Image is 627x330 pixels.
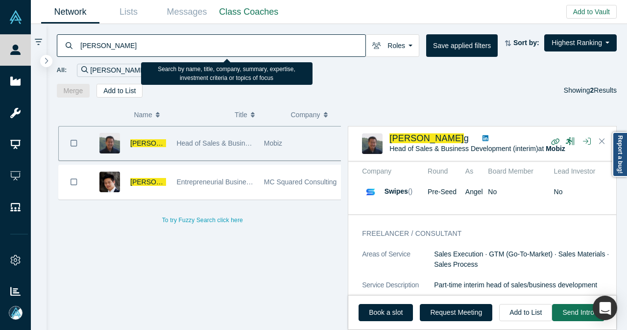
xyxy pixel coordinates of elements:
[362,133,383,154] img: Michael Chang's Profile Image
[9,10,23,24] img: Alchemist Vault Logo
[564,84,617,98] div: Showing
[389,133,469,143] a: [PERSON_NAME]g
[134,104,224,125] button: Name
[216,0,282,24] a: Class Coaches
[420,304,492,321] button: Request Meeting
[595,134,609,150] button: Close
[264,139,282,147] span: Mobiz
[389,145,565,152] span: Head of Sales & Business Development (interim) at
[385,187,408,195] a: Swipes
[77,64,158,77] div: [PERSON_NAME]
[99,0,158,24] a: Lists
[547,163,610,180] th: Lead Investor
[590,86,617,94] span: Results
[130,178,191,186] a: [PERSON_NAME]
[408,187,412,195] span: ( )
[176,139,325,147] span: Head of Sales & Business Development (interim)
[291,104,337,125] button: Company
[546,145,565,152] a: Mobiz
[235,104,281,125] button: Title
[176,178,295,186] span: Entrepreneurial Business Development
[9,306,23,320] img: Mia Scott's Account
[146,65,154,76] button: Remove Filter
[359,304,413,321] a: Book a slot
[513,39,539,47] strong: Sort by:
[96,84,143,98] button: Add to List
[362,228,596,239] h3: Freelancer / Consultant
[544,34,617,51] button: Highest Ranking
[130,139,191,147] a: [PERSON_NAME]
[428,163,465,180] th: Round
[134,104,152,125] span: Name
[235,104,247,125] span: Title
[552,304,604,321] button: Send Intro
[59,127,89,160] button: Bookmark
[464,133,469,143] span: g
[365,34,419,57] button: Roles
[428,180,465,204] td: Pre-Seed
[488,180,547,204] td: No
[57,84,90,98] button: Merge
[488,163,547,180] th: Board Member
[99,172,120,192] img: Michael Chang's Profile Image
[362,183,379,201] img: Swipes
[547,180,610,204] td: No
[79,34,365,57] input: Search by name, title, company, summary, expertise, investment criteria or topics of focus
[130,178,187,186] span: [PERSON_NAME]
[99,133,120,153] img: Michael Chang's Profile Image
[499,304,552,321] button: Add to List
[59,165,89,199] button: Bookmark
[434,280,610,290] p: Part-time interim head of sales/business development
[155,214,250,227] button: To try Fuzzy Search click here
[158,0,216,24] a: Messages
[389,133,464,143] span: [PERSON_NAME]
[291,104,320,125] span: Company
[612,132,627,177] a: Report a bug!
[434,294,610,304] p: Ad-hoc founder sales coaching
[426,34,498,57] button: Save applied filters
[41,0,99,24] a: Network
[465,180,488,204] td: Angel
[362,249,434,280] dt: Areas of Service
[566,5,617,19] button: Add to Vault
[590,86,594,94] strong: 2
[465,163,488,180] th: As
[264,178,337,186] span: MC Squared Consulting
[434,249,610,270] dd: Sales Execution · GTM (Go-To-Market) · Sales Materials · Sales Process
[57,65,67,75] span: All:
[130,139,187,147] span: [PERSON_NAME]
[362,163,428,180] th: Company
